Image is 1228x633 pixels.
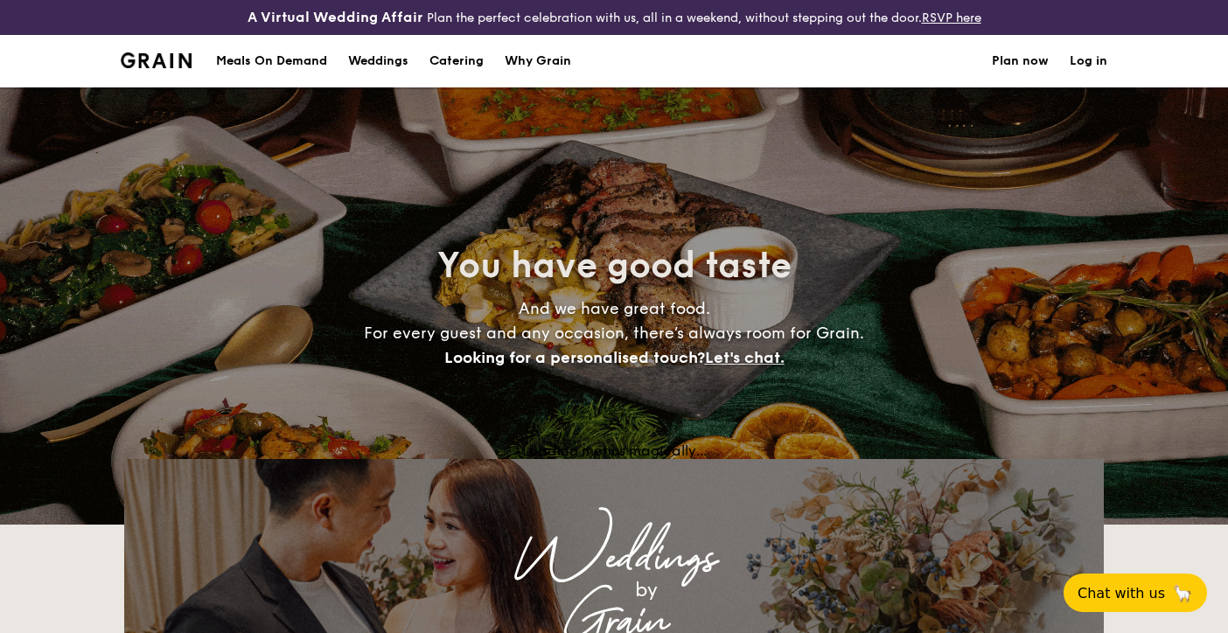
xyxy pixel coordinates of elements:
[429,35,484,87] h1: Catering
[278,543,950,574] div: Weddings
[343,574,950,606] div: by
[1172,583,1193,603] span: 🦙
[1078,585,1165,602] span: Chat with us
[992,35,1049,87] a: Plan now
[705,348,785,367] span: Let's chat.
[505,35,571,87] div: Why Grain
[494,35,582,87] a: Why Grain
[248,7,423,28] h4: A Virtual Wedding Affair
[419,35,494,87] a: Catering
[1070,35,1107,87] a: Log in
[1064,574,1207,612] button: Chat with us🦙
[124,442,1104,459] div: Loading menus magically...
[338,35,419,87] a: Weddings
[216,35,327,87] div: Meals On Demand
[205,7,1023,28] div: Plan the perfect celebration with us, all in a weekend, without stepping out the door.
[121,52,192,68] a: Logotype
[121,52,192,68] img: Grain
[922,10,981,25] a: RSVP here
[348,35,408,87] div: Weddings
[206,35,338,87] a: Meals On Demand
